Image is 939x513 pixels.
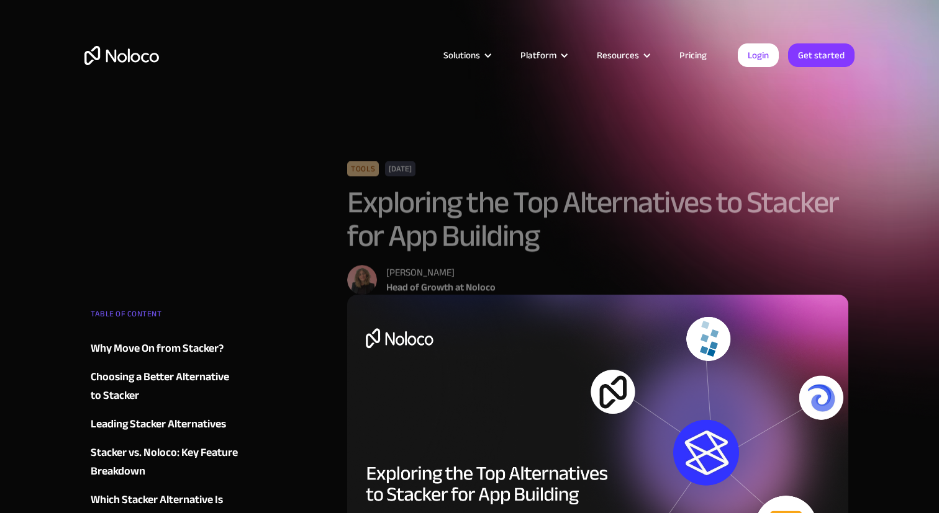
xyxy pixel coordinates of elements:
[505,47,581,63] div: Platform
[581,47,664,63] div: Resources
[386,265,496,280] div: [PERSON_NAME]
[91,339,224,358] div: Why Move On from Stacker?
[91,305,241,329] div: TABLE OF CONTENT
[91,415,226,434] div: Leading Stacker Alternatives
[347,161,379,176] div: Tools
[597,47,639,63] div: Resources
[788,43,855,67] a: Get started
[91,444,241,481] a: Stacker vs. Noloco: Key Feature Breakdown
[443,47,480,63] div: Solutions
[386,280,496,295] div: Head of Growth at Noloco
[91,339,241,358] a: Why Move On from Stacker?
[520,47,556,63] div: Platform
[664,47,722,63] a: Pricing
[428,47,505,63] div: Solutions
[91,415,241,434] a: Leading Stacker Alternatives
[386,161,416,176] div: [DATE]
[84,46,159,65] a: home
[91,368,241,405] a: Choosing a Better Alternative to Stacker
[738,43,779,67] a: Login
[347,185,848,252] h1: Exploring the Top Alternatives to Stacker for App Building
